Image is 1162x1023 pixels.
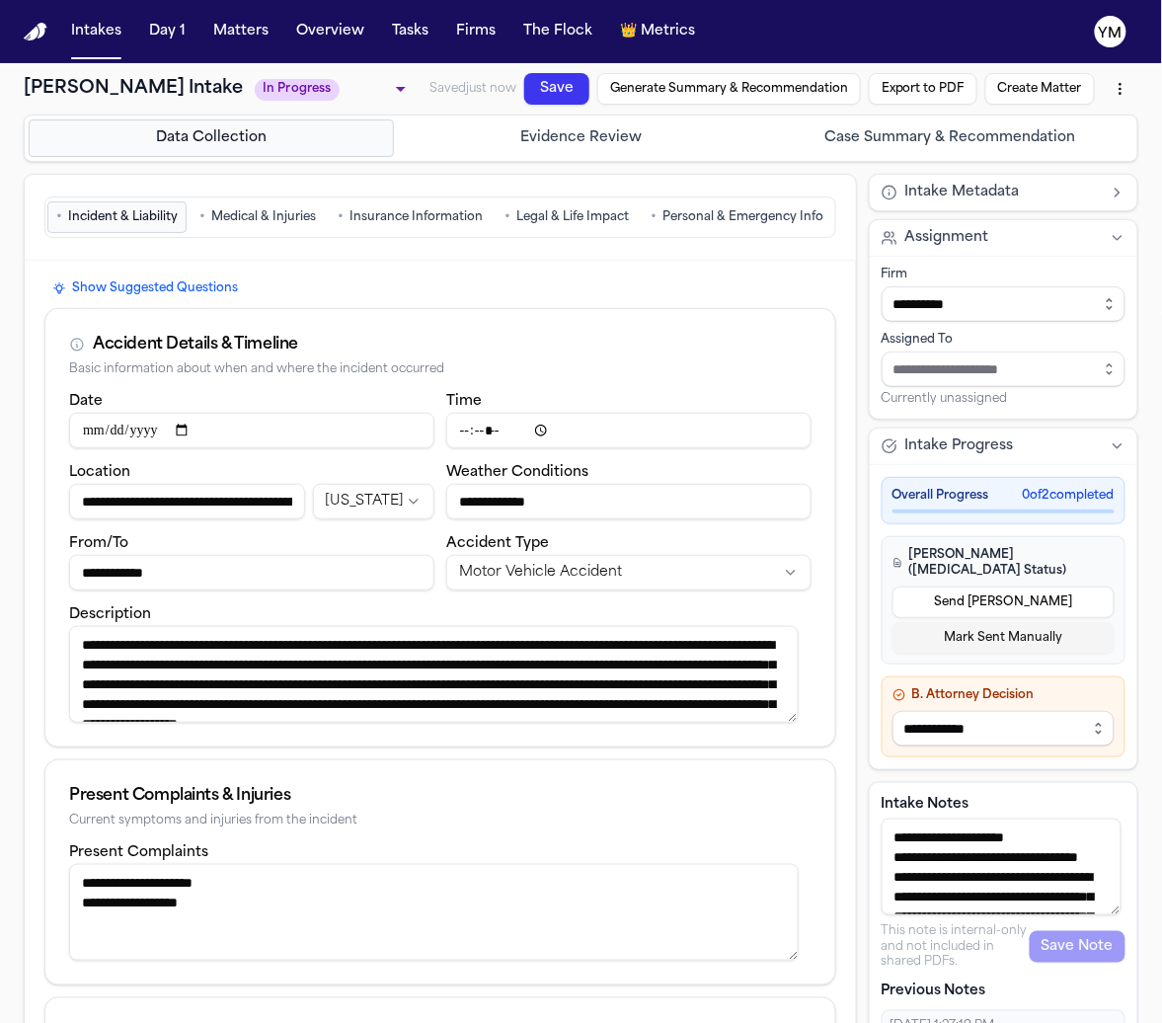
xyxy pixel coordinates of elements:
span: • [199,207,205,227]
button: Go to Legal & Life Impact [496,201,638,233]
span: Saved just now [429,83,516,95]
label: Date [69,394,103,409]
button: Matters [205,14,276,49]
button: Create Matter [985,73,1095,105]
button: Save [524,73,589,105]
span: Assignment [905,228,989,248]
button: Send [PERSON_NAME] [892,587,1115,618]
span: Personal & Emergency Info [662,209,823,225]
label: Time [446,394,482,409]
button: Go to Incident & Liability [47,201,187,233]
input: Incident time [446,413,812,448]
input: Incident date [69,413,434,448]
label: Accident Type [446,536,549,551]
label: From/To [69,536,128,551]
button: The Flock [515,14,600,49]
span: • [504,207,510,227]
p: This note is internal-only and not included in shared PDFs. [882,923,1030,971]
img: Finch Logo [24,23,47,41]
button: Go to Case Summary & Recommendation step [768,119,1133,157]
label: Intake Notes [882,795,1125,815]
span: Legal & Life Impact [516,209,629,225]
input: Weather conditions [446,484,812,519]
a: Home [24,23,47,41]
div: Assigned To [882,332,1125,348]
div: Firm [882,267,1125,282]
button: Go to Evidence Review step [398,119,763,157]
textarea: Intake notes [882,819,1122,915]
textarea: Present complaints [69,864,799,961]
button: crownMetrics [612,14,703,49]
input: Select firm [882,286,1125,322]
button: Go to Data Collection step [29,119,394,157]
button: Day 1 [141,14,194,49]
div: Current symptoms and injuries from the incident [69,814,812,828]
label: Present Complaints [69,845,208,860]
button: Go to Insurance Information [329,201,492,233]
button: Export to PDF [869,73,977,105]
div: Update intake status [255,75,413,103]
label: Description [69,607,151,622]
button: Firms [448,14,504,49]
span: 0 of 2 completed [1023,488,1115,504]
label: Weather Conditions [446,465,588,480]
button: Generate Summary & Recommendation [597,73,861,105]
button: Mark Sent Manually [892,622,1115,654]
button: Go to Personal & Emergency Info [642,201,832,233]
button: Go to Medical & Injuries [191,201,325,233]
p: Previous Notes [882,983,1125,1002]
button: Assignment [870,220,1137,256]
h4: B. Attorney Decision [892,687,1115,703]
input: Incident location [69,484,305,519]
label: Location [69,465,130,480]
span: Insurance Information [349,209,483,225]
button: Incident state [313,484,434,519]
button: Intake Metadata [870,175,1137,210]
span: • [651,207,657,227]
span: In Progress [255,79,340,101]
span: • [56,207,62,227]
button: More actions [1103,71,1138,107]
span: • [338,207,344,227]
h4: [PERSON_NAME] ([MEDICAL_DATA] Status) [892,547,1115,579]
button: Intake Progress [870,429,1137,464]
input: Assign to staff member [882,352,1125,387]
button: Tasks [384,14,436,49]
div: Basic information about when and where the incident occurred [69,362,812,377]
nav: Intake steps [29,119,1133,157]
input: From/To destination [69,555,434,590]
span: Currently unassigned [882,391,1008,407]
div: Present Complaints & Injuries [69,784,812,808]
textarea: Incident description [69,626,799,723]
span: Intake Progress [905,436,1014,456]
button: Show Suggested Questions [44,276,246,300]
span: Incident & Liability [68,209,178,225]
span: Medical & Injuries [211,209,316,225]
button: Overview [288,14,372,49]
h1: [PERSON_NAME] Intake [24,75,243,103]
span: Overall Progress [892,488,989,504]
span: Intake Metadata [905,183,1020,202]
button: Intakes [63,14,129,49]
div: Accident Details & Timeline [93,333,298,356]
